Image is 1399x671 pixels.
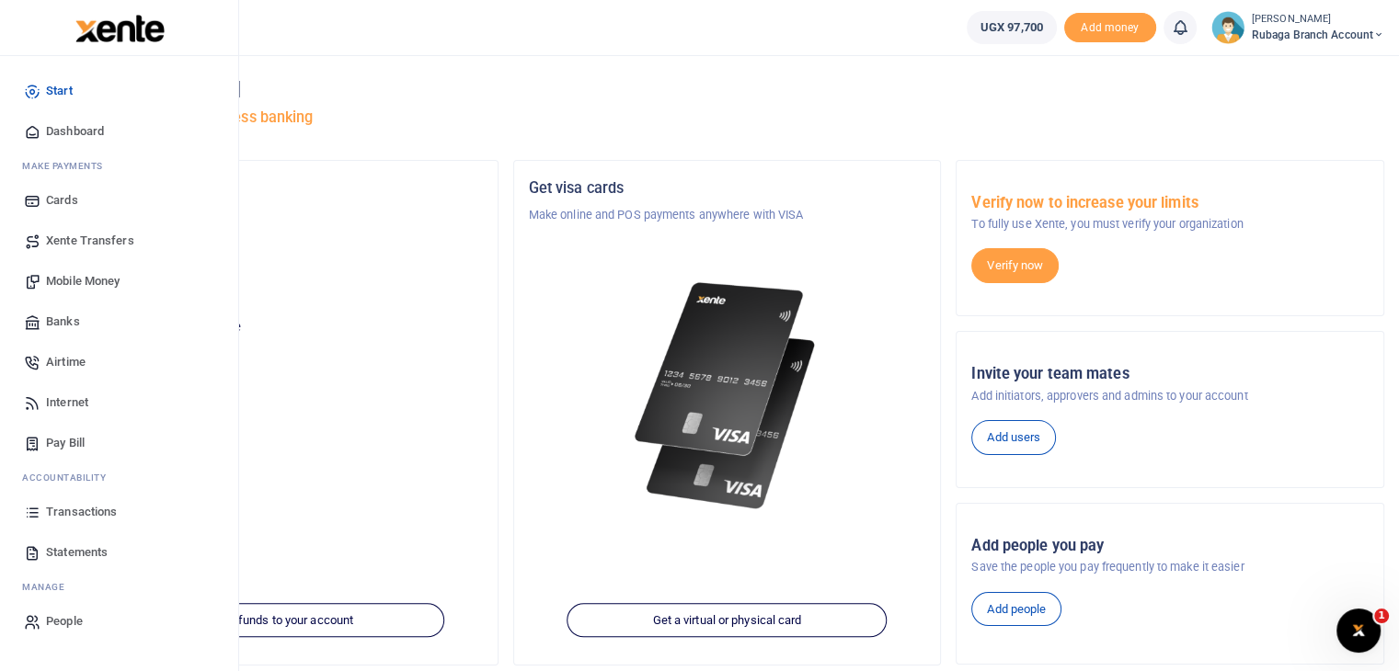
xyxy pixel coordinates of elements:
[15,152,224,180] li: M
[971,592,1061,627] a: Add people
[15,111,224,152] a: Dashboard
[46,313,80,331] span: Banks
[124,603,444,638] a: Add funds to your account
[1252,27,1384,43] span: Rubaga branch account
[46,503,117,521] span: Transactions
[971,365,1369,383] h5: Invite your team mates
[1252,12,1384,28] small: [PERSON_NAME]
[86,206,483,224] p: Tugende Limited
[70,79,1384,99] h4: Hello [PERSON_NAME]
[36,471,106,484] span: countability
[1374,608,1389,623] span: 1
[15,573,224,601] li: M
[971,248,1059,283] a: Verify now
[74,20,165,34] a: logo-small logo-large logo-large
[15,492,224,532] a: Transactions
[31,159,103,173] span: ake Payments
[86,341,483,359] h5: UGX 97,700
[86,278,483,296] p: Rubaga branch account
[15,423,224,463] a: Pay Bill
[46,434,85,452] span: Pay Bill
[1064,19,1156,33] a: Add money
[15,301,224,342] a: Banks
[15,342,224,382] a: Airtime
[1064,13,1156,43] span: Add money
[971,215,1369,233] p: To fully use Xente, you must verify your organization
[15,71,224,111] a: Start
[971,420,1056,455] a: Add users
[46,353,86,371] span: Airtime
[15,601,224,642] a: People
[15,463,224,492] li: Ac
[1064,13,1156,43] li: Toup your wallet
[46,122,104,141] span: Dashboard
[86,250,483,268] h5: Account
[70,108,1384,127] h5: Welcome to better business banking
[971,558,1369,576] p: Save the people you pay frequently to make it easier
[980,18,1043,37] span: UGX 97,700
[1211,11,1384,44] a: profile-user [PERSON_NAME] Rubaga branch account
[529,206,926,224] p: Make online and POS payments anywhere with VISA
[86,179,483,198] h5: Organization
[568,603,888,638] a: Get a virtual or physical card
[46,82,73,100] span: Start
[15,180,224,221] a: Cards
[31,580,65,594] span: anage
[46,543,108,562] span: Statements
[628,268,827,524] img: xente-_physical_cards.png
[46,612,83,631] span: People
[75,15,165,42] img: logo-large
[15,382,224,423] a: Internet
[967,11,1057,44] a: UGX 97,700
[971,194,1369,212] h5: Verify now to increase your limits
[959,11,1064,44] li: Wallet ballance
[46,393,88,412] span: Internet
[971,387,1369,405] p: Add initiators, approvers and admins to your account
[15,221,224,261] a: Xente Transfers
[971,537,1369,555] h5: Add people you pay
[529,179,926,198] h5: Get visa cards
[46,272,120,290] span: Mobile Money
[1211,11,1244,44] img: profile-user
[86,318,483,336] p: Your current account balance
[15,261,224,301] a: Mobile Money
[46,191,78,210] span: Cards
[1336,608,1381,653] iframe: Intercom live chat
[46,232,134,250] span: Xente Transfers
[15,532,224,573] a: Statements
